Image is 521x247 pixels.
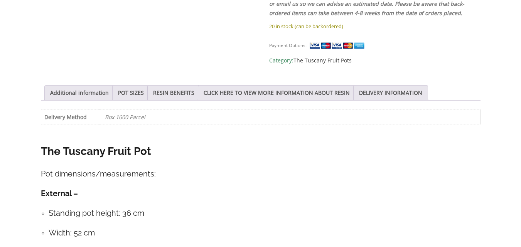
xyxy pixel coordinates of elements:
[269,42,307,48] small: Payment Options:
[49,207,481,219] h4: Standing pot height: 36 cm
[204,86,350,100] a: CLICK HERE TO VIEW MORE INFORMATION ABOUT RESIN
[41,168,481,180] h4: Pot dimensions/measurements:
[269,56,480,65] span: Category:
[41,109,99,124] th: Delivery Method
[41,145,151,158] strong: The Tuscany Fruit Pot
[50,86,109,100] a: Additional information
[105,110,474,124] p: Box 1600 Parcel
[269,22,480,31] p: 20 in stock (can be backordered)
[49,227,481,239] h4: Width: 52 cm
[118,86,144,100] a: POT SIZES
[41,109,481,124] table: Product Details
[293,57,352,64] a: The Tuscany Fruit Pots
[41,189,78,198] strong: External –
[153,86,194,100] a: RESIN BENEFITS
[359,86,422,100] a: DELIVERY INFORMATION
[309,42,367,50] img: payment supported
